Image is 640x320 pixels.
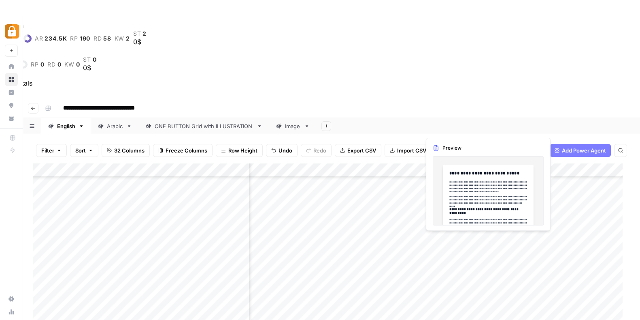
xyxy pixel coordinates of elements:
span: st [133,30,141,37]
div: Arabic [107,122,123,130]
button: Row Height [216,144,263,157]
a: st0 [83,56,96,63]
span: Add Power Agent [562,146,606,155]
span: 0 [76,61,80,68]
span: Freeze Columns [166,146,207,155]
span: 0 [93,56,97,63]
span: rp [70,35,78,42]
span: Export CSV [347,146,376,155]
span: st [83,56,91,63]
a: rp190 [70,35,90,42]
span: Undo [279,146,292,155]
a: kw0 [64,61,80,68]
a: rd58 [94,35,111,42]
a: rd0 [47,61,61,68]
button: Add Column [498,144,546,157]
button: Import CSV [385,144,432,157]
span: Sort [75,146,86,155]
span: Add Column [510,146,541,155]
a: Opportunities [5,99,18,112]
a: ONE BUTTON Grid with ILLUSTRATION [139,118,269,134]
a: ar234.5K [35,35,67,42]
span: 32 Columns [114,146,145,155]
a: English [41,118,91,134]
button: Add Power Agent [550,144,611,157]
span: 0 [57,61,62,68]
button: Undo [266,144,298,157]
button: Freeze Columns [153,144,213,157]
button: Redo [301,144,332,157]
a: kw2 [115,35,130,42]
span: 2 [126,35,130,42]
div: 0$ [83,63,96,73]
span: 0 [40,61,45,68]
button: 32 Columns [102,144,150,157]
span: 58 [103,35,111,42]
a: Your Data [5,112,18,125]
a: st2 [133,30,147,37]
span: ar [35,35,43,42]
span: Filter [41,146,54,155]
a: Arabic [91,118,139,134]
span: 234.5K [45,35,67,42]
button: Sort [70,144,98,157]
button: Filter [36,144,67,157]
span: kw [115,35,124,42]
div: ONE BUTTON Grid with ILLUSTRATION [155,122,253,130]
a: rp0 [31,61,44,68]
span: 2 [142,30,147,37]
span: Import CSV [397,146,426,155]
div: Image [285,122,301,130]
span: kw [64,61,74,68]
span: rp [31,61,38,68]
span: Row Height [228,146,257,155]
a: Usage [5,305,18,318]
span: Redo [313,146,326,155]
div: English [57,122,75,130]
span: 190 [80,35,90,42]
div: 0$ [133,37,147,47]
button: Export CSV [335,144,381,157]
span: rd [47,61,55,68]
a: Settings [5,292,18,305]
span: rd [94,35,102,42]
a: Image [269,118,317,134]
